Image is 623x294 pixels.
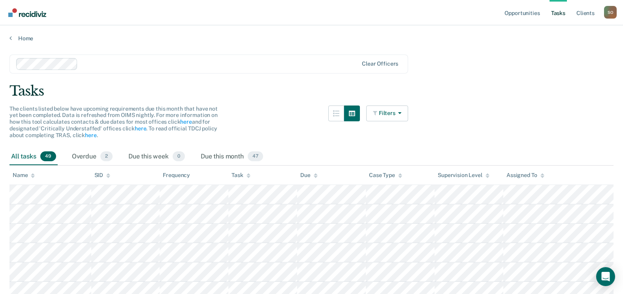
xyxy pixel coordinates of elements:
[180,119,192,125] a: here
[9,106,218,138] span: The clients listed below have upcoming requirements due this month that have not yet been complet...
[85,132,96,138] a: here
[163,172,190,179] div: Frequency
[199,148,265,166] div: Due this month47
[94,172,111,179] div: SID
[506,172,544,179] div: Assigned To
[13,172,35,179] div: Name
[369,172,402,179] div: Case Type
[366,106,408,121] button: Filters
[127,148,186,166] div: Due this week0
[9,148,58,166] div: All tasks49
[604,6,617,19] button: Profile dropdown button
[40,151,56,162] span: 49
[248,151,263,162] span: 47
[8,8,46,17] img: Recidiviz
[70,148,114,166] div: Overdue2
[100,151,113,162] span: 2
[173,151,185,162] span: 0
[596,267,615,286] div: Open Intercom Messenger
[9,35,614,42] a: Home
[438,172,489,179] div: Supervision Level
[362,60,398,67] div: Clear officers
[232,172,250,179] div: Task
[604,6,617,19] div: S O
[9,83,614,99] div: Tasks
[135,125,146,132] a: here
[300,172,318,179] div: Due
